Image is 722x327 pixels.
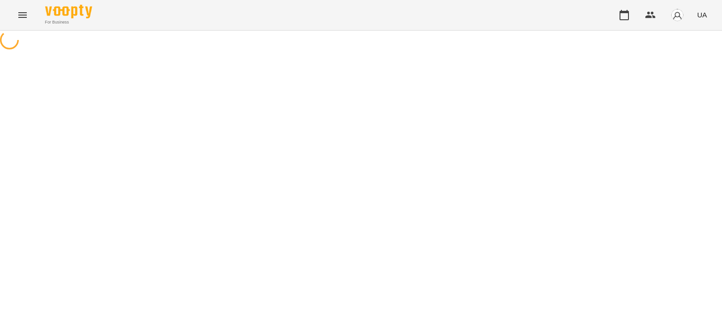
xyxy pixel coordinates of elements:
[671,8,684,22] img: avatar_s.png
[697,10,707,20] span: UA
[11,4,34,26] button: Menu
[45,19,92,25] span: For Business
[45,5,92,18] img: Voopty Logo
[693,6,711,24] button: UA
